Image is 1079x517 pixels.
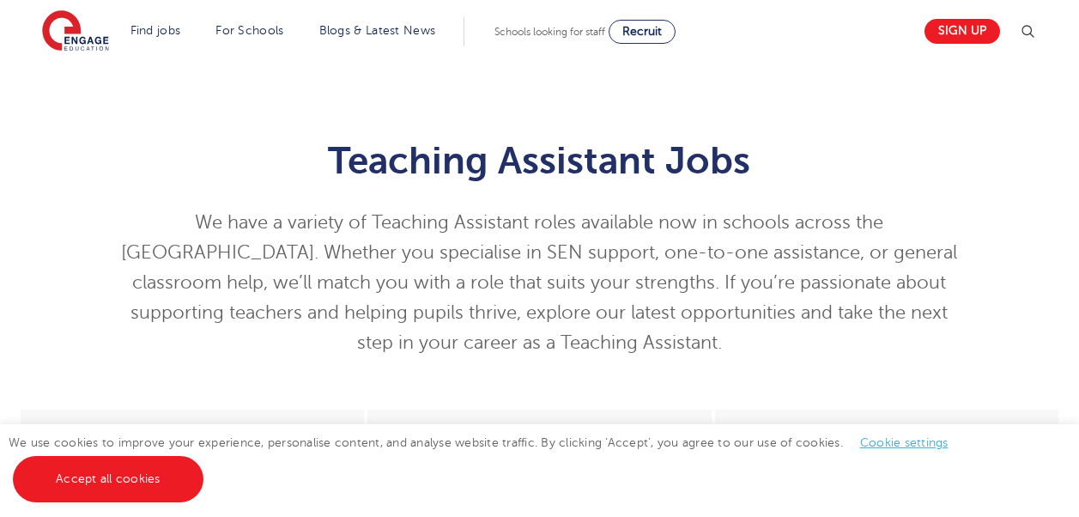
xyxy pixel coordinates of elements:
a: Find jobs [130,24,181,37]
h1: Teaching Assistant Jobs [118,139,961,182]
p: We have a variety of Teaching Assistant roles available now in schools across the [GEOGRAPHIC_DAT... [118,208,961,358]
a: Accept all cookies [13,456,203,502]
span: Schools looking for staff [494,26,605,38]
a: Sign up [924,19,1000,44]
a: For Schools [215,24,283,37]
span: Recruit [622,25,662,38]
span: We use cookies to improve your experience, personalise content, and analyse website traffic. By c... [9,436,966,485]
img: Engage Education [42,10,109,53]
a: Cookie settings [860,436,949,449]
a: Blogs & Latest News [319,24,436,37]
a: Recruit [609,20,676,44]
